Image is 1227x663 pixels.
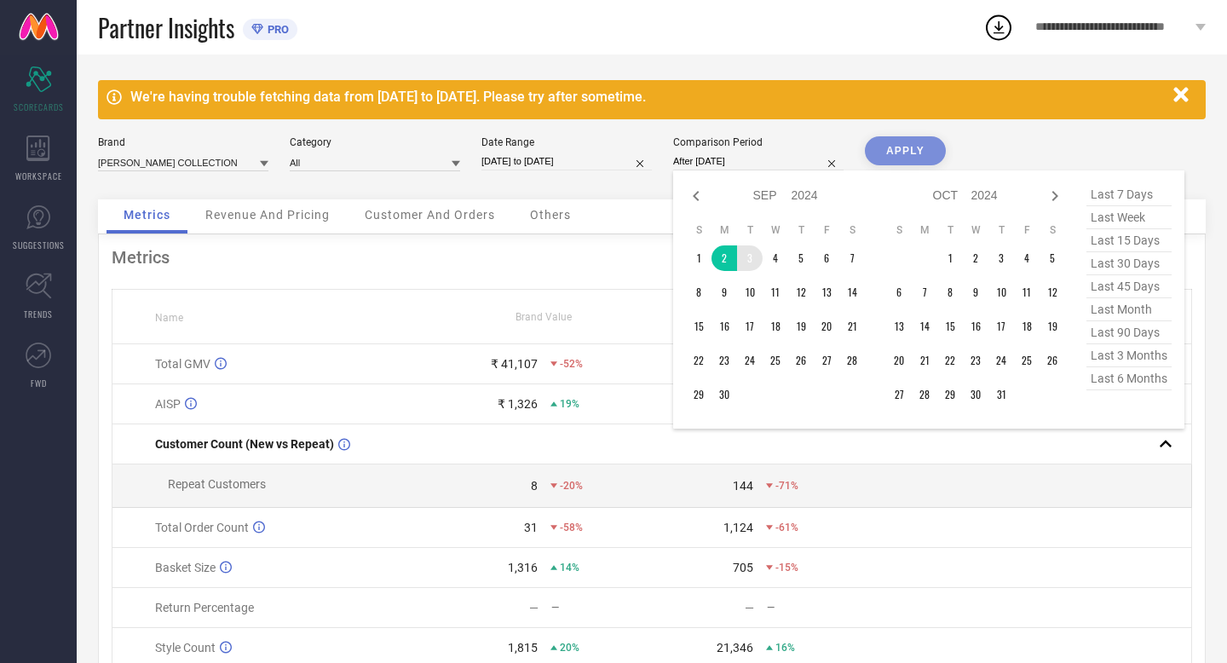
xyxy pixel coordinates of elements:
[886,314,912,339] td: Sun Oct 13 2024
[788,223,814,237] th: Thursday
[560,358,583,370] span: -52%
[31,377,47,389] span: FWD
[763,245,788,271] td: Wed Sep 04 2024
[988,382,1014,407] td: Thu Oct 31 2024
[155,357,210,371] span: Total GMV
[763,223,788,237] th: Wednesday
[155,397,181,411] span: AISP
[912,348,937,373] td: Mon Oct 21 2024
[912,223,937,237] th: Monday
[775,522,798,533] span: -61%
[711,280,737,305] td: Mon Sep 09 2024
[788,314,814,339] td: Thu Sep 19 2024
[737,223,763,237] th: Tuesday
[263,23,289,36] span: PRO
[673,136,844,148] div: Comparison Period
[1086,183,1172,206] span: last 7 days
[686,245,711,271] td: Sun Sep 01 2024
[498,397,538,411] div: ₹ 1,326
[886,382,912,407] td: Sun Oct 27 2024
[112,247,1192,268] div: Metrics
[711,348,737,373] td: Mon Sep 23 2024
[98,10,234,45] span: Partner Insights
[14,101,64,113] span: SCORECARDS
[1014,245,1040,271] td: Fri Oct 04 2024
[737,280,763,305] td: Tue Sep 10 2024
[711,223,737,237] th: Monday
[686,280,711,305] td: Sun Sep 08 2024
[491,357,538,371] div: ₹ 41,107
[912,280,937,305] td: Mon Oct 07 2024
[788,348,814,373] td: Thu Sep 26 2024
[988,245,1014,271] td: Thu Oct 03 2024
[130,89,1165,105] div: We're having trouble fetching data from [DATE] to [DATE]. Please try after sometime.
[839,280,865,305] td: Sat Sep 14 2024
[912,314,937,339] td: Mon Oct 14 2024
[1014,314,1040,339] td: Fri Oct 18 2024
[155,437,334,451] span: Customer Count (New vs Repeat)
[560,522,583,533] span: -58%
[937,245,963,271] td: Tue Oct 01 2024
[686,186,706,206] div: Previous month
[1086,298,1172,321] span: last month
[686,382,711,407] td: Sun Sep 29 2024
[673,153,844,170] input: Select comparison period
[1086,367,1172,390] span: last 6 months
[1045,186,1065,206] div: Next month
[988,223,1014,237] th: Thursday
[365,208,495,222] span: Customer And Orders
[1086,275,1172,298] span: last 45 days
[886,280,912,305] td: Sun Oct 06 2024
[763,348,788,373] td: Wed Sep 25 2024
[839,348,865,373] td: Sat Sep 28 2024
[775,562,798,574] span: -15%
[963,245,988,271] td: Wed Oct 02 2024
[814,348,839,373] td: Fri Sep 27 2024
[963,348,988,373] td: Wed Oct 23 2024
[686,314,711,339] td: Sun Sep 15 2024
[1040,223,1065,237] th: Saturday
[560,480,583,492] span: -20%
[711,245,737,271] td: Mon Sep 02 2024
[524,521,538,534] div: 31
[839,314,865,339] td: Sat Sep 21 2024
[937,280,963,305] td: Tue Oct 08 2024
[168,477,266,491] span: Repeat Customers
[530,208,571,222] span: Others
[1040,245,1065,271] td: Sat Oct 05 2024
[529,601,539,614] div: —
[763,280,788,305] td: Wed Sep 11 2024
[481,153,652,170] input: Select date range
[963,382,988,407] td: Wed Oct 30 2024
[717,641,753,654] div: 21,346
[733,479,753,493] div: 144
[98,136,268,148] div: Brand
[124,208,170,222] span: Metrics
[814,245,839,271] td: Fri Sep 06 2024
[963,280,988,305] td: Wed Oct 09 2024
[886,223,912,237] th: Sunday
[814,223,839,237] th: Friday
[788,245,814,271] td: Thu Sep 05 2024
[963,314,988,339] td: Wed Oct 16 2024
[745,601,754,614] div: —
[155,561,216,574] span: Basket Size
[937,223,963,237] th: Tuesday
[1040,314,1065,339] td: Sat Oct 19 2024
[737,348,763,373] td: Tue Sep 24 2024
[937,348,963,373] td: Tue Oct 22 2024
[767,602,867,614] div: —
[686,223,711,237] th: Sunday
[15,170,62,182] span: WORKSPACE
[205,208,330,222] span: Revenue And Pricing
[886,348,912,373] td: Sun Oct 20 2024
[551,602,651,614] div: —
[560,642,579,654] span: 20%
[963,223,988,237] th: Wednesday
[155,641,216,654] span: Style Count
[1086,321,1172,344] span: last 90 days
[24,308,53,320] span: TRENDS
[775,642,795,654] span: 16%
[1014,348,1040,373] td: Fri Oct 25 2024
[737,314,763,339] td: Tue Sep 17 2024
